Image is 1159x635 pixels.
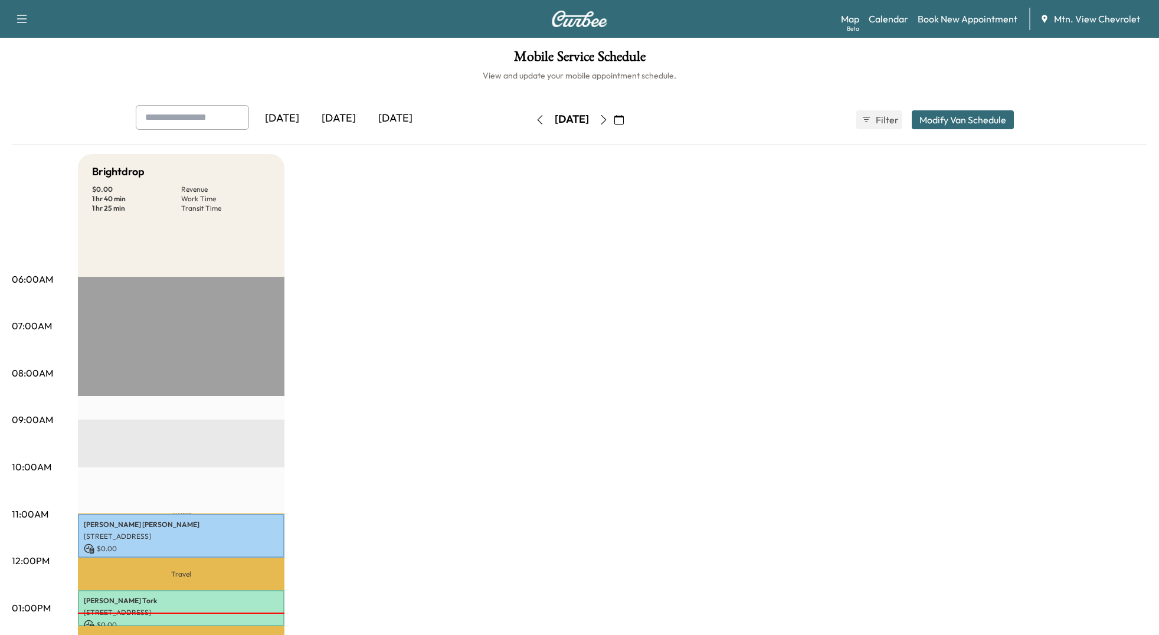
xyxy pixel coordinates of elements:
p: Transit Time [181,204,270,213]
p: $ 0.00 [84,544,279,554]
p: Travel [78,513,284,514]
p: $ 0.00 [84,620,279,630]
h5: Brightdrop [92,163,145,180]
img: Curbee Logo [551,11,608,27]
p: Work Time [181,194,270,204]
p: 10:59 am - 11:54 am [84,557,279,566]
p: [STREET_ADDRESS] [84,608,279,617]
p: 09:00AM [12,413,53,427]
p: 08:00AM [12,366,53,380]
p: [PERSON_NAME] Tork [84,596,279,605]
h6: View and update your mobile appointment schedule. [12,70,1147,81]
span: Mtn. View Chevrolet [1054,12,1140,26]
a: Calendar [869,12,908,26]
p: 07:00AM [12,319,52,333]
p: Revenue [181,185,270,194]
a: MapBeta [841,12,859,26]
div: [DATE] [555,112,589,127]
div: [DATE] [367,105,424,132]
p: 01:00PM [12,601,51,615]
p: 11:00AM [12,507,48,521]
span: Filter [876,113,897,127]
p: Travel [78,558,284,590]
div: [DATE] [254,105,310,132]
div: [DATE] [310,105,367,132]
button: Modify Van Schedule [912,110,1014,129]
p: $ 0.00 [92,185,181,194]
button: Filter [856,110,902,129]
h1: Mobile Service Schedule [12,50,1147,70]
a: Book New Appointment [918,12,1017,26]
p: 12:00PM [12,554,50,568]
p: 1 hr 25 min [92,204,181,213]
p: 06:00AM [12,272,53,286]
div: Beta [847,24,859,33]
p: [STREET_ADDRESS] [84,532,279,541]
p: 10:00AM [12,460,51,474]
p: [PERSON_NAME] [PERSON_NAME] [84,520,279,529]
p: 1 hr 40 min [92,194,181,204]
